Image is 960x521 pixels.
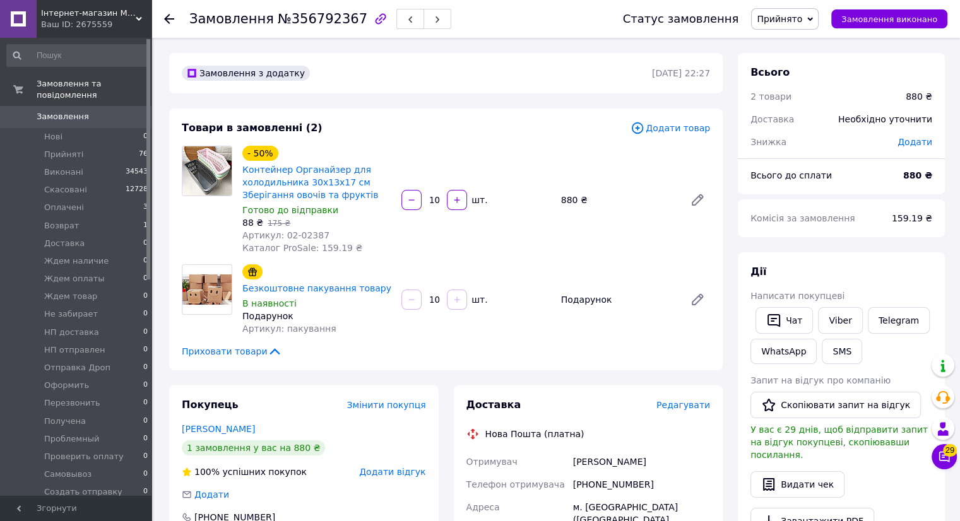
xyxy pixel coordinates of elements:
[44,273,105,284] span: Ждем оплаты
[466,399,521,411] span: Доставка
[143,380,148,391] span: 0
[750,137,786,147] span: Знижка
[466,457,518,467] span: Отримувач
[898,137,932,147] span: Додати
[126,184,148,196] span: 12728
[143,308,148,320] span: 0
[750,91,791,102] span: 2 товари
[556,191,680,209] div: 880 ₴
[44,451,124,462] span: Проверить оплату
[756,307,813,334] button: Чат
[182,440,325,455] div: 1 замовлення у вас на 880 ₴
[571,473,713,496] div: [PHONE_NUMBER]
[44,486,122,498] span: Создать отправку
[932,444,957,469] button: Чат з покупцем29
[143,433,148,445] span: 0
[623,13,739,25] div: Статус замовлення
[143,397,148,409] span: 0
[189,11,274,26] span: Замовлення
[347,400,426,410] span: Змінити покупця
[44,433,99,445] span: Проблемный
[143,220,148,231] span: 1
[164,13,174,25] div: Повернутися назад
[757,14,802,24] span: Прийнято
[41,19,151,30] div: Ваш ID: 2675559
[750,266,766,278] span: Дії
[656,400,710,410] span: Редагувати
[44,380,89,391] span: Оформить
[750,213,855,223] span: Комісія за замовлення
[841,15,937,24] span: Замовлення виконано
[182,122,323,134] span: Товари в замовленні (2)
[750,291,844,301] span: Написати покупцеві
[750,471,844,498] button: Видати чек
[242,165,378,200] a: Контейнер Органайзер для холодильника 30х13х17 см Зберігання овочів та фруктів
[182,399,239,411] span: Покупець
[44,344,105,356] span: НП отправлен
[143,238,148,249] span: 0
[44,308,98,320] span: Не забирает
[242,298,297,308] span: В наявності
[652,68,710,78] time: [DATE] 22:27
[822,339,862,364] button: SMS
[750,392,921,418] button: Скопіювати запит на відгук
[892,213,932,223] span: 159.19 ₴
[750,114,794,124] span: Доставка
[556,291,680,308] div: Подарунок
[182,345,282,358] span: Приховати товари
[242,230,329,240] span: Артикул: 02-02387
[631,121,710,135] span: Додати товар
[903,170,932,180] b: 880 ₴
[482,428,588,440] div: Нова Пошта (платна)
[468,293,489,306] div: шт.
[468,194,489,206] div: шт.
[182,424,255,434] a: [PERSON_NAME]
[143,362,148,373] span: 0
[278,11,367,26] span: №356792367
[44,469,92,480] span: Самовывоз
[750,66,790,78] span: Всього
[44,184,87,196] span: Скасовані
[44,202,84,213] span: Оплачені
[126,167,148,178] span: 34543
[44,149,83,160] span: Прийняті
[44,362,110,373] span: Отправка Дроп
[242,283,391,293] a: Безкоштовне пакування товару
[242,243,362,253] span: Каталог ProSale: 159.19 ₴
[143,273,148,284] span: 0
[143,202,148,213] span: 3
[143,486,148,498] span: 0
[44,255,109,267] span: Ждем наличие
[750,170,832,180] span: Всього до сплати
[750,424,928,460] span: У вас є 29 днів, щоб відправити запит на відгук покупцеві, скопіювавши посилання.
[143,131,148,143] span: 0
[139,149,148,160] span: 76
[44,416,86,427] span: Получена
[906,90,932,103] div: 880 ₴
[143,469,148,480] span: 0
[44,167,83,178] span: Виконані
[868,307,930,334] a: Telegram
[44,220,79,231] span: Возврат
[182,146,232,196] img: Контейнер Органайзер для холодильника 30х13х17 см Зберігання овочів та фруктів
[242,146,278,161] div: - 50%
[466,479,565,489] span: Телефон отримувача
[44,291,97,302] span: Ждем товар
[242,310,391,322] div: Подарунок
[44,397,100,409] span: Перезвонить
[44,131,62,143] span: Нові
[37,78,151,101] span: Замовлення та повідомлення
[44,327,99,338] span: НП доставка
[242,205,338,215] span: Готово до відправки
[818,307,862,334] a: Viber
[6,44,149,67] input: Пошук
[143,344,148,356] span: 0
[182,465,307,478] div: успішних покупок
[831,105,940,133] div: Необхідно уточнити
[242,218,263,228] span: 88 ₴
[182,66,310,81] div: Замовлення з додатку
[194,467,220,477] span: 100%
[143,291,148,302] span: 0
[143,327,148,338] span: 0
[571,450,713,473] div: [PERSON_NAME]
